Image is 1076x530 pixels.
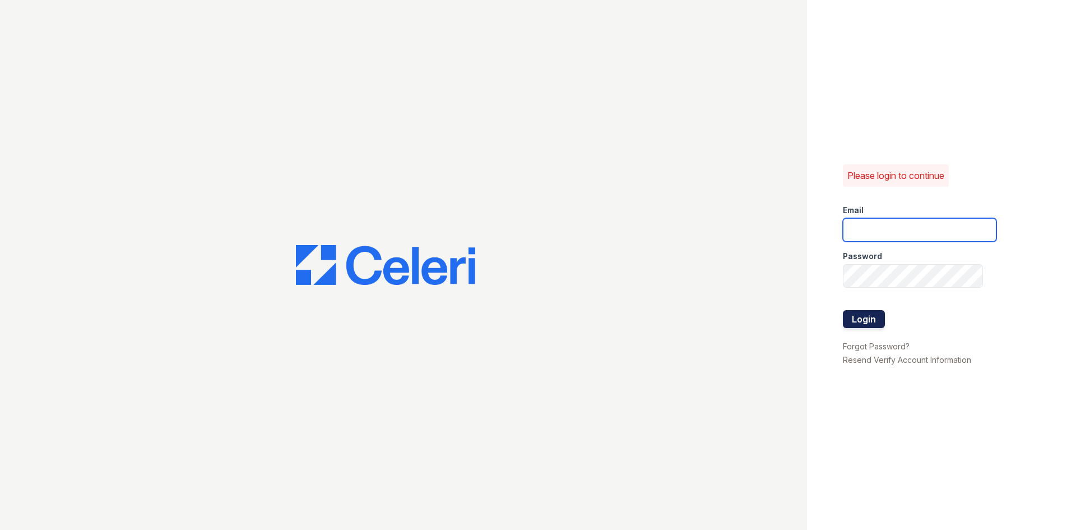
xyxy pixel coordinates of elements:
[847,169,944,182] p: Please login to continue
[843,355,971,365] a: Resend Verify Account Information
[843,251,882,262] label: Password
[843,205,864,216] label: Email
[843,342,910,351] a: Forgot Password?
[296,245,475,285] img: CE_Logo_Blue-a8612792a0a2168367f1c8372b55b34899dd931a85d93a1a3d3e32e68fde9ad4.png
[843,310,885,328] button: Login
